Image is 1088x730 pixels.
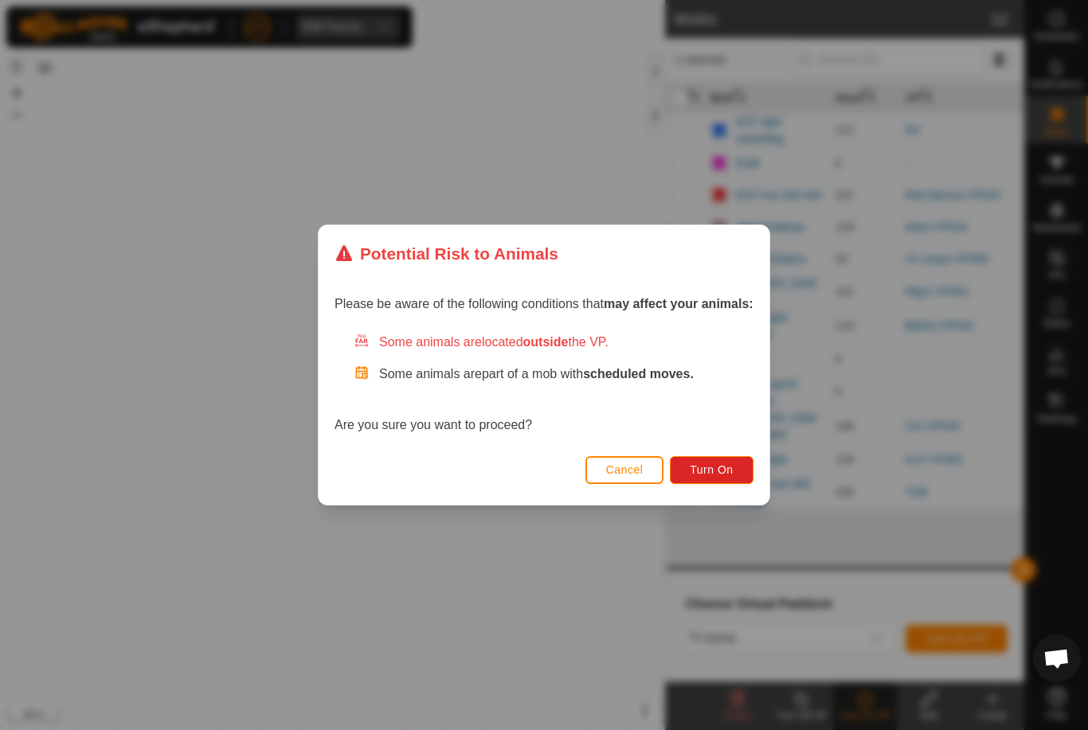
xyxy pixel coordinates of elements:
div: Open chat [1033,634,1081,682]
strong: may affect your animals: [604,297,753,310]
p: Some animals are [379,365,753,384]
span: Turn On [691,463,734,476]
div: Are you sure you want to proceed? [335,333,753,435]
strong: outside [523,335,569,349]
span: located the VP. [482,335,609,349]
span: part of a mob with [482,367,694,381]
button: Cancel [585,456,664,484]
div: Some animals are [354,333,753,352]
div: Potential Risk to Animals [335,241,558,266]
span: Please be aware of the following conditions that [335,297,753,310]
span: Cancel [606,463,644,476]
button: Turn On [671,456,753,484]
strong: scheduled moves. [583,367,694,381]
